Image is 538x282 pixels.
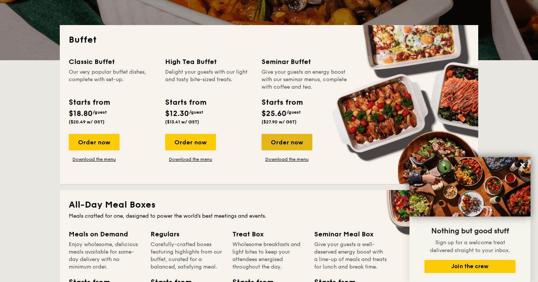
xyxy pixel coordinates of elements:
[165,68,253,91] div: Delight your guests with our light and tasty bite-sized treats.
[165,156,216,162] a: Download the menu
[431,227,509,236] span: Nothing but good stuff
[262,119,297,125] span: ($27.90 w/ GST)
[69,134,120,150] div: Order now
[262,68,349,91] div: Give your guests an energy boost with our seminar menus, complete with coffee and tea.
[165,109,189,118] span: $12.30
[314,229,387,239] div: Seminar Meal Box
[262,156,312,162] a: Download the menu
[69,119,105,125] span: ($20.49 w/ GST)
[409,157,531,217] img: DSC07876-Edit02-Large.jpeg
[93,110,107,115] span: /guest
[232,229,305,239] div: Treat Box
[165,97,206,108] div: Starts from
[69,212,469,220] div: Meals crafted for one, designed to power the world's best meetings and events.
[314,241,387,271] div: Give your guests a well-deserved energy boost with a line-up of meals and treats for lunch and br...
[165,119,199,125] span: ($13.41 w/ GST)
[69,199,469,211] h2: All-Day Meal Boxes
[262,97,302,108] div: Starts from
[69,68,156,91] div: Our very popular buffet dishes, complete with set-up.
[151,241,223,271] div: Carefully-crafted boxes featuring highlights from our buffet, curated for a balanced, satisfying ...
[69,109,93,118] span: $18.80
[287,110,301,115] span: /guest
[69,229,142,239] div: Meals on Demand
[69,241,142,271] div: Enjoy wholesome, delicious meals available for same-day delivery with no minimum order.
[232,241,305,271] div: Wholesome breakfasts and light bites to keep your attendees energised throughout the day.
[517,159,529,171] button: Close
[69,97,109,108] div: Starts from
[262,134,312,150] div: Order now
[262,56,349,67] div: Seminar Buffet
[189,110,203,115] span: /guest
[151,229,223,239] div: Regulars
[69,34,469,46] h2: Buffet
[69,56,156,67] div: Classic Buffet
[165,56,253,67] div: High Tea Buffet
[424,260,516,273] button: Join the crew
[430,239,510,254] span: Sign up for a welcome treat delivered straight to your inbox.
[69,156,120,162] a: Download the menu
[165,134,216,150] div: Order now
[262,109,287,118] span: $25.60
